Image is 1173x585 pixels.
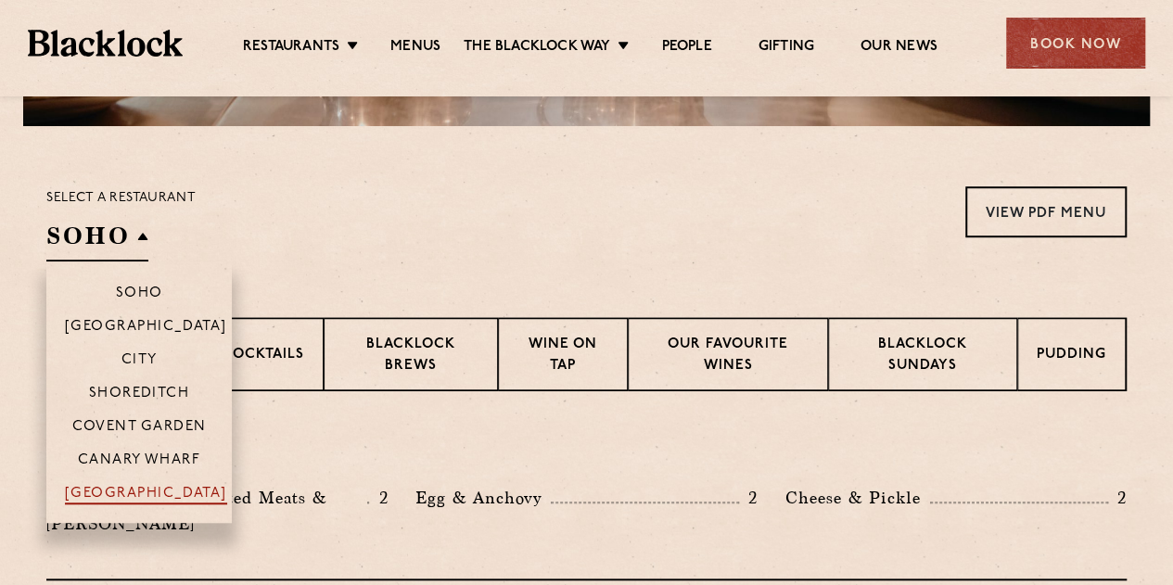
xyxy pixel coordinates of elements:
[222,345,304,368] p: Cocktails
[72,419,207,438] p: Covent Garden
[369,486,388,510] p: 2
[861,38,937,58] a: Our News
[121,352,158,371] p: City
[739,486,758,510] p: 2
[785,485,930,511] p: Cheese & Pickle
[1006,18,1145,69] div: Book Now
[116,286,163,304] p: Soho
[46,438,1127,462] h3: Pre Chop Bites
[415,485,551,511] p: Egg & Anchovy
[848,335,998,378] p: Blacklock Sundays
[1108,486,1127,510] p: 2
[78,452,200,471] p: Canary Wharf
[759,38,814,58] a: Gifting
[65,486,227,504] p: [GEOGRAPHIC_DATA]
[46,186,196,210] p: Select a restaurant
[343,335,478,378] p: Blacklock Brews
[517,335,608,378] p: Wine on Tap
[390,38,440,58] a: Menus
[464,38,610,58] a: The Blacklock Way
[65,319,227,337] p: [GEOGRAPHIC_DATA]
[243,38,339,58] a: Restaurants
[46,220,148,261] h2: SOHO
[1037,345,1106,368] p: Pudding
[661,38,711,58] a: People
[89,386,190,404] p: Shoreditch
[28,30,183,56] img: BL_Textured_Logo-footer-cropped.svg
[965,186,1127,237] a: View PDF Menu
[647,335,808,378] p: Our favourite wines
